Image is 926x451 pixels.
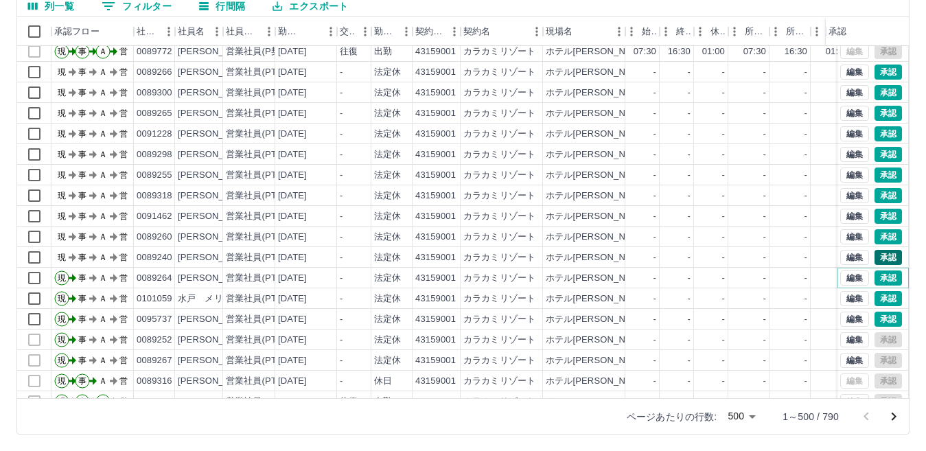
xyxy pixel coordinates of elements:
div: カラカミリゾート [463,45,535,58]
text: 事 [78,88,86,97]
div: ホテル[PERSON_NAME] [546,210,647,223]
text: 事 [78,129,86,139]
div: 43159001 [415,189,456,203]
div: - [688,128,691,141]
div: [DATE] [278,45,307,58]
button: 編集 [840,312,869,327]
div: - [722,148,725,161]
div: 社員名 [175,17,223,46]
button: メニュー [321,21,341,42]
div: 社員番号 [137,17,159,46]
div: 0089240 [137,251,172,264]
text: 現 [58,150,66,159]
div: ホテル[PERSON_NAME] [546,86,647,100]
div: 01:00 [702,45,725,58]
div: - [653,189,656,203]
div: - [688,210,691,223]
text: 事 [78,211,86,221]
div: [PERSON_NAME] [178,272,253,285]
text: 事 [78,253,86,262]
div: 営業社員(P契約) [226,45,292,58]
div: 法定休 [374,292,401,305]
div: 0089260 [137,231,172,244]
button: 編集 [840,167,869,183]
div: - [340,66,343,79]
div: - [763,210,766,223]
text: 現 [58,88,66,97]
div: [PERSON_NAME] [178,148,253,161]
div: - [805,148,807,161]
div: - [653,107,656,120]
div: 営業社員(PT契約) [226,66,298,79]
div: 0089772 [137,45,172,58]
div: 契約コード [415,17,444,46]
div: 0089266 [137,66,172,79]
div: - [805,272,807,285]
div: - [653,272,656,285]
div: 0089298 [137,148,172,161]
text: 現 [58,253,66,262]
text: 現 [58,170,66,180]
text: 事 [78,273,86,283]
div: - [763,231,766,244]
button: 編集 [840,270,869,286]
div: [DATE] [278,189,307,203]
text: 現 [58,232,66,242]
div: 営業社員(PT契約) [226,231,298,244]
div: 契約名 [463,17,490,46]
button: 編集 [840,209,869,224]
div: - [763,128,766,141]
text: Ａ [99,67,107,77]
div: カラカミリゾート [463,231,535,244]
div: 社員区分 [223,17,275,46]
text: 営 [119,47,128,56]
button: メニュー [259,21,279,42]
div: 所定開始 [745,17,767,46]
div: カラカミリゾート [463,189,535,203]
div: [DATE] [278,272,307,285]
text: Ａ [99,108,107,118]
div: - [722,86,725,100]
div: - [340,251,343,264]
div: 営業社員(PT契約) [226,128,298,141]
button: ソート [301,22,321,41]
text: Ａ [99,47,107,56]
div: 往復 [340,45,358,58]
div: - [340,272,343,285]
div: - [688,251,691,264]
text: 事 [78,232,86,242]
button: メニュー [526,21,547,42]
div: - [653,231,656,244]
text: 営 [119,170,128,180]
text: 事 [78,170,86,180]
div: 16:30 [668,45,691,58]
button: 承認 [875,65,902,80]
button: 編集 [840,229,869,244]
button: 承認 [875,106,902,121]
div: 出勤 [374,45,392,58]
div: 0089265 [137,107,172,120]
text: Ａ [99,273,107,283]
div: 43159001 [415,210,456,223]
div: [DATE] [278,128,307,141]
button: 次のページへ [880,403,907,430]
div: - [763,169,766,182]
div: 営業社員(PT契約) [226,292,298,305]
div: 営業社員(PT契約) [226,107,298,120]
div: カラカミリゾート [463,148,535,161]
div: カラカミリゾート [463,210,535,223]
div: - [340,107,343,120]
div: 始業 [642,17,657,46]
text: 現 [58,108,66,118]
div: - [340,128,343,141]
div: [PERSON_NAME] [178,210,253,223]
div: - [340,231,343,244]
text: 現 [58,67,66,77]
button: 承認 [875,85,902,100]
div: - [688,189,691,203]
text: 事 [78,47,86,56]
div: 07:30 [743,45,766,58]
text: Ａ [99,211,107,221]
div: 契約コード [413,17,461,46]
button: メニュー [396,21,417,42]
